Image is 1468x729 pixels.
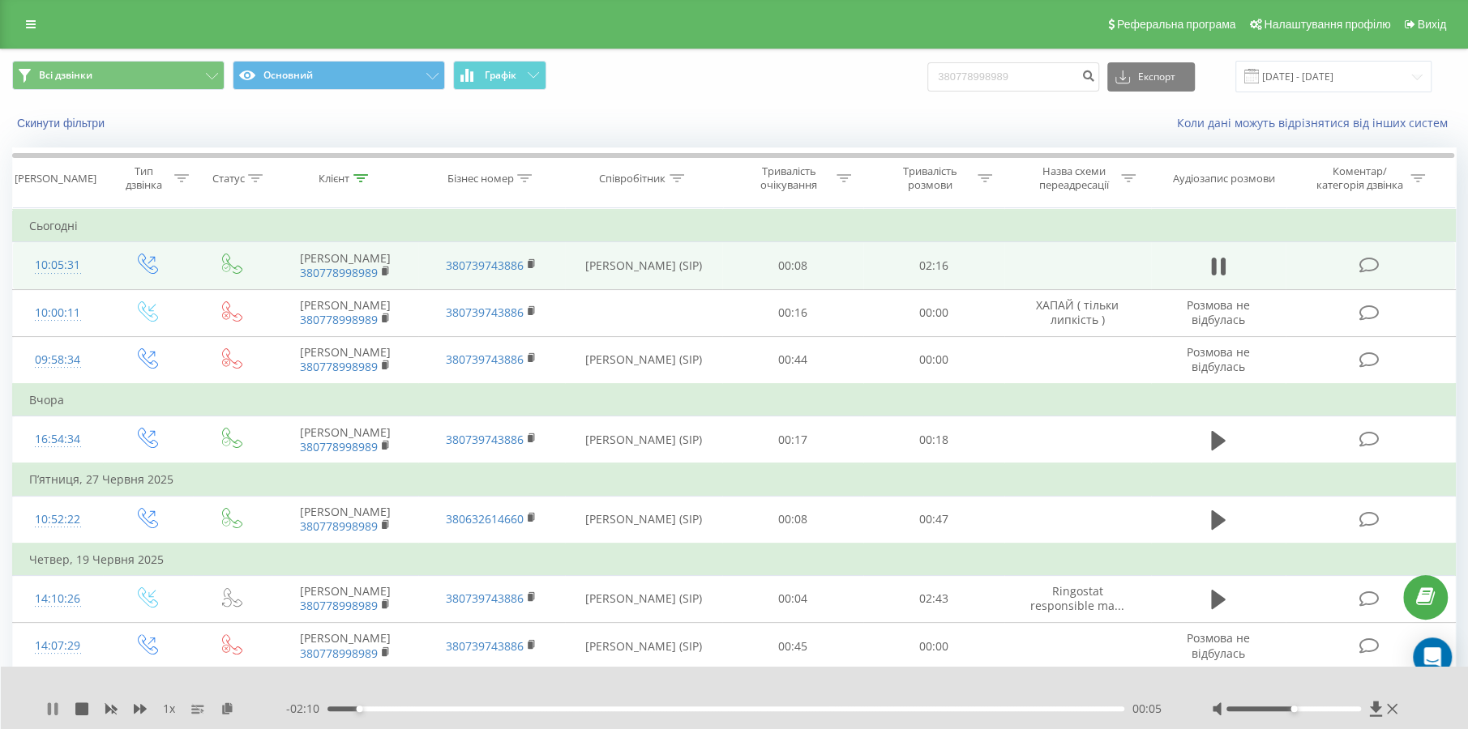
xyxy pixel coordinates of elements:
[300,518,378,534] a: 380778998989
[163,701,175,717] span: 1 x
[29,424,87,455] div: 16:54:34
[722,289,863,336] td: 00:16
[565,623,723,671] td: [PERSON_NAME] (SIP)
[722,496,863,544] td: 00:08
[118,164,170,192] div: Тип дзвінка
[1418,18,1446,31] span: Вихід
[863,496,1004,544] td: 00:47
[863,416,1004,464] td: 00:18
[300,439,378,454] a: 380778998989
[272,336,418,384] td: [PERSON_NAME]
[29,249,87,281] div: 10:05:31
[29,297,87,329] div: 10:00:11
[29,504,87,535] div: 10:52:22
[446,638,524,654] a: 380739743886
[565,575,723,622] td: [PERSON_NAME] (SIP)
[1264,18,1390,31] span: Налаштування профілю
[300,265,378,280] a: 380778998989
[29,630,87,662] div: 14:07:29
[453,61,546,90] button: Графік
[565,496,723,544] td: [PERSON_NAME] (SIP)
[746,164,832,192] div: Тривалість очікування
[1107,62,1195,92] button: Експорт
[300,312,378,327] a: 380778998989
[446,432,524,447] a: 380739743886
[887,164,974,192] div: Тривалість розмови
[565,336,723,384] td: [PERSON_NAME] (SIP)
[272,575,418,622] td: [PERSON_NAME]
[1187,297,1250,327] span: Розмова не відбулась
[1117,18,1236,31] span: Реферальна програма
[565,242,723,289] td: [PERSON_NAME] (SIP)
[446,305,524,320] a: 380739743886
[1132,701,1162,717] span: 00:05
[722,336,863,384] td: 00:44
[927,62,1099,92] input: Пошук за номером
[1173,172,1275,185] div: Аудіозапис розмови
[286,701,327,717] span: - 02:10
[446,511,524,526] a: 380632614660
[272,496,418,544] td: [PERSON_NAME]
[300,646,378,661] a: 380778998989
[357,706,363,712] div: Accessibility label
[1413,637,1452,676] div: Open Intercom Messenger
[1030,583,1124,613] span: Ringostat responsible ma...
[39,69,92,82] span: Всі дзвінки
[272,289,418,336] td: [PERSON_NAME]
[1004,289,1151,336] td: ХАПАЙ ( тільки липкість )
[863,242,1004,289] td: 02:16
[13,544,1456,576] td: Четвер, 19 Червня 2025
[13,384,1456,416] td: Вчора
[29,344,87,376] div: 09:58:34
[447,172,513,185] div: Бізнес номер
[863,289,1004,336] td: 00:00
[12,116,113,130] button: Скинути фільтри
[446,352,524,367] a: 380739743886
[722,575,863,622] td: 00:04
[446,258,524,273] a: 380739743886
[233,61,445,90] button: Основний
[863,575,1004,622] td: 02:43
[565,416,723,464] td: [PERSON_NAME] (SIP)
[212,172,244,185] div: Статус
[12,61,225,90] button: Всі дзвінки
[13,210,1456,242] td: Сьогодні
[300,359,378,374] a: 380778998989
[29,583,87,615] div: 14:10:26
[1290,706,1297,712] div: Accessibility label
[722,242,863,289] td: 00:08
[863,623,1004,671] td: 00:00
[1030,164,1117,192] div: Назва схеми переадресації
[272,623,418,671] td: [PERSON_NAME]
[13,463,1456,496] td: П’ятниця, 27 Червня 2025
[1177,115,1456,130] a: Коли дані можуть відрізнятися вiд інших систем
[1187,630,1250,660] span: Розмова не відбулась
[319,172,349,185] div: Клієнт
[863,336,1004,384] td: 00:00
[300,598,378,613] a: 380778998989
[1312,164,1406,192] div: Коментар/категорія дзвінка
[485,70,516,81] span: Графік
[722,416,863,464] td: 00:17
[722,623,863,671] td: 00:45
[599,172,666,185] div: Співробітник
[272,242,418,289] td: [PERSON_NAME]
[446,590,524,606] a: 380739743886
[1187,344,1250,374] span: Розмова не відбулась
[15,172,96,185] div: [PERSON_NAME]
[272,416,418,464] td: [PERSON_NAME]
